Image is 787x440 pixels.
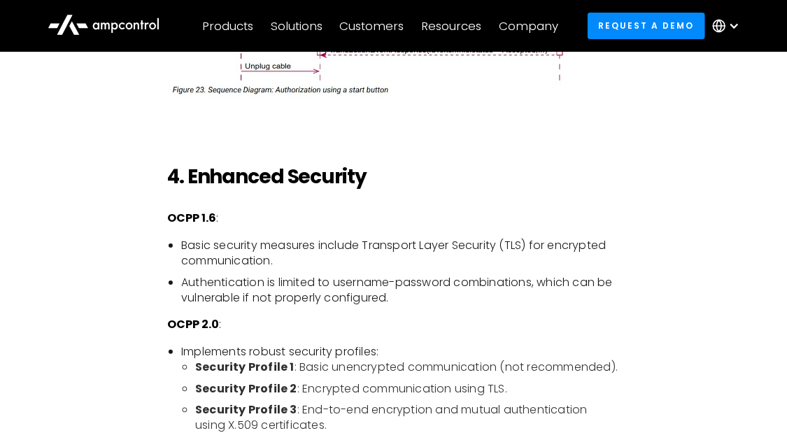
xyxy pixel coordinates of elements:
[202,18,253,34] div: Products
[499,18,558,34] div: Company
[195,359,295,375] strong: Security Profile 1
[167,210,216,226] strong: OCPP 1.6
[167,163,367,190] strong: 4. Enhanced Security
[421,18,481,34] div: Resources
[588,13,705,38] a: Request a demo
[181,238,620,269] li: Basic security measures include Transport Layer Security (TLS) for encrypted communication.
[195,360,620,375] li: : Basic unencrypted communication (not recommended).
[195,402,297,418] strong: Security Profile 3
[195,381,620,397] li: : Encrypted communication using TLS.
[167,211,620,226] p: :
[195,381,297,397] strong: Security Profile 2
[167,316,219,332] strong: OCPP 2.0
[271,18,322,34] div: Solutions
[181,344,620,434] li: Implements robust security profiles:
[340,18,404,34] div: Customers
[195,402,620,434] li: : End-to-end encryption and mutual authentication using X.509 certificates.
[167,317,620,332] p: :
[181,275,620,306] li: Authentication is limited to username-password combinations, which can be vulnerable if not prope...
